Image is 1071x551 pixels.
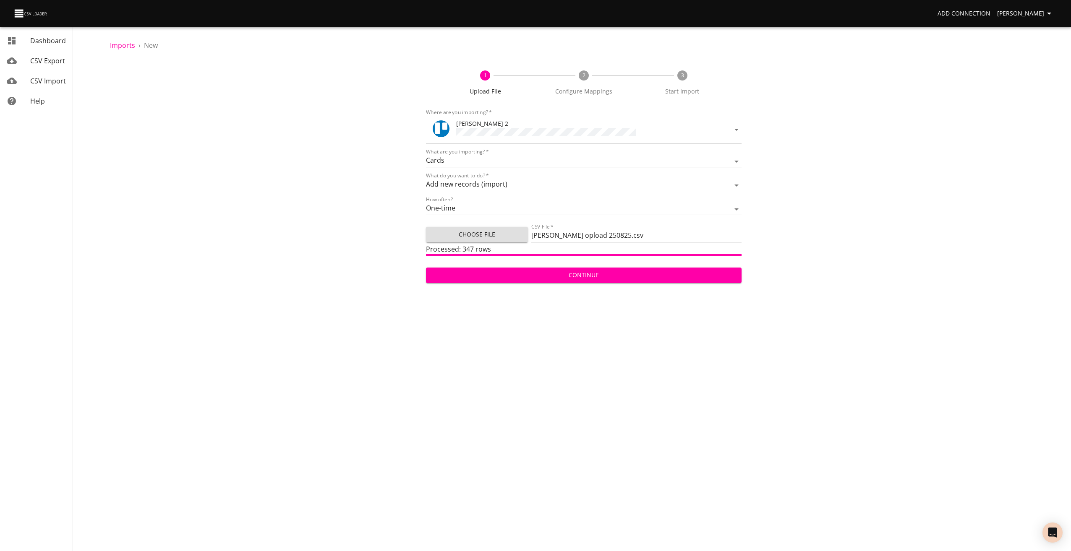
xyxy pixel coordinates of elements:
div: Open Intercom Messenger [1042,522,1063,543]
div: Tool[PERSON_NAME] 2 [426,116,742,143]
a: Add Connection [934,6,994,21]
span: Help [30,96,45,106]
a: Imports [110,41,135,50]
span: CSV Import [30,76,66,86]
button: Continue [426,268,742,283]
label: How often? [426,197,453,202]
span: Start Import [636,87,728,96]
label: Where are you importing? [426,110,492,115]
text: 1 [484,72,487,79]
span: New [144,41,158,50]
div: Tool [433,120,449,137]
text: 3 [681,72,684,79]
text: 2 [583,72,585,79]
span: Continue [433,270,735,281]
span: Processed: 347 rows [426,244,491,254]
button: Choose File [426,227,528,242]
span: [PERSON_NAME] 2 [456,120,508,127]
label: What do you want to do? [426,173,489,178]
span: Configure Mappings [538,87,630,96]
label: CSV File [531,224,554,229]
img: CSV Loader [13,8,49,19]
li: › [138,40,141,50]
span: Add Connection [938,8,990,19]
button: [PERSON_NAME] [994,6,1058,21]
span: Dashboard [30,36,66,45]
span: [PERSON_NAME] [997,8,1054,19]
span: CSV Export [30,56,65,65]
label: What are you importing? [426,149,488,154]
img: Trello [433,120,449,137]
span: Choose File [433,229,521,240]
span: Upload File [439,87,531,96]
